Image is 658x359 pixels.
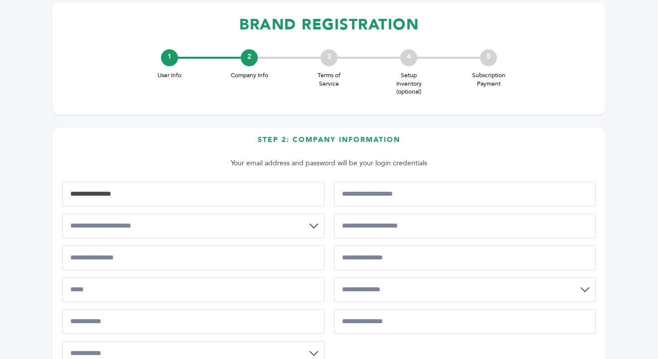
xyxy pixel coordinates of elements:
input: Business Tax ID/EIN* [334,182,596,207]
p: Your email address and password will be your login credentials [67,157,591,169]
span: User Info [150,71,189,80]
span: Company Info [229,71,269,80]
div: 5 [480,49,497,66]
input: Street Address 1* [62,245,325,270]
input: City* [62,277,325,302]
input: Street Address 2 [334,245,596,270]
input: Business Name/Company Legal Name* [62,182,325,207]
input: Postal Code* [62,309,325,334]
span: Setup Inventory (optional) [389,71,429,96]
div: 1 [161,49,178,66]
span: Terms of Service [309,71,349,88]
input: Company Website* [334,309,596,334]
div: 2 [241,49,258,66]
div: 4 [400,49,417,66]
h3: Step 2: Company Information [62,135,596,152]
input: Business Phone Number* [334,214,596,239]
div: 3 [321,49,337,66]
h1: BRAND REGISTRATION [62,10,596,39]
span: Subscription Payment [469,71,508,88]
